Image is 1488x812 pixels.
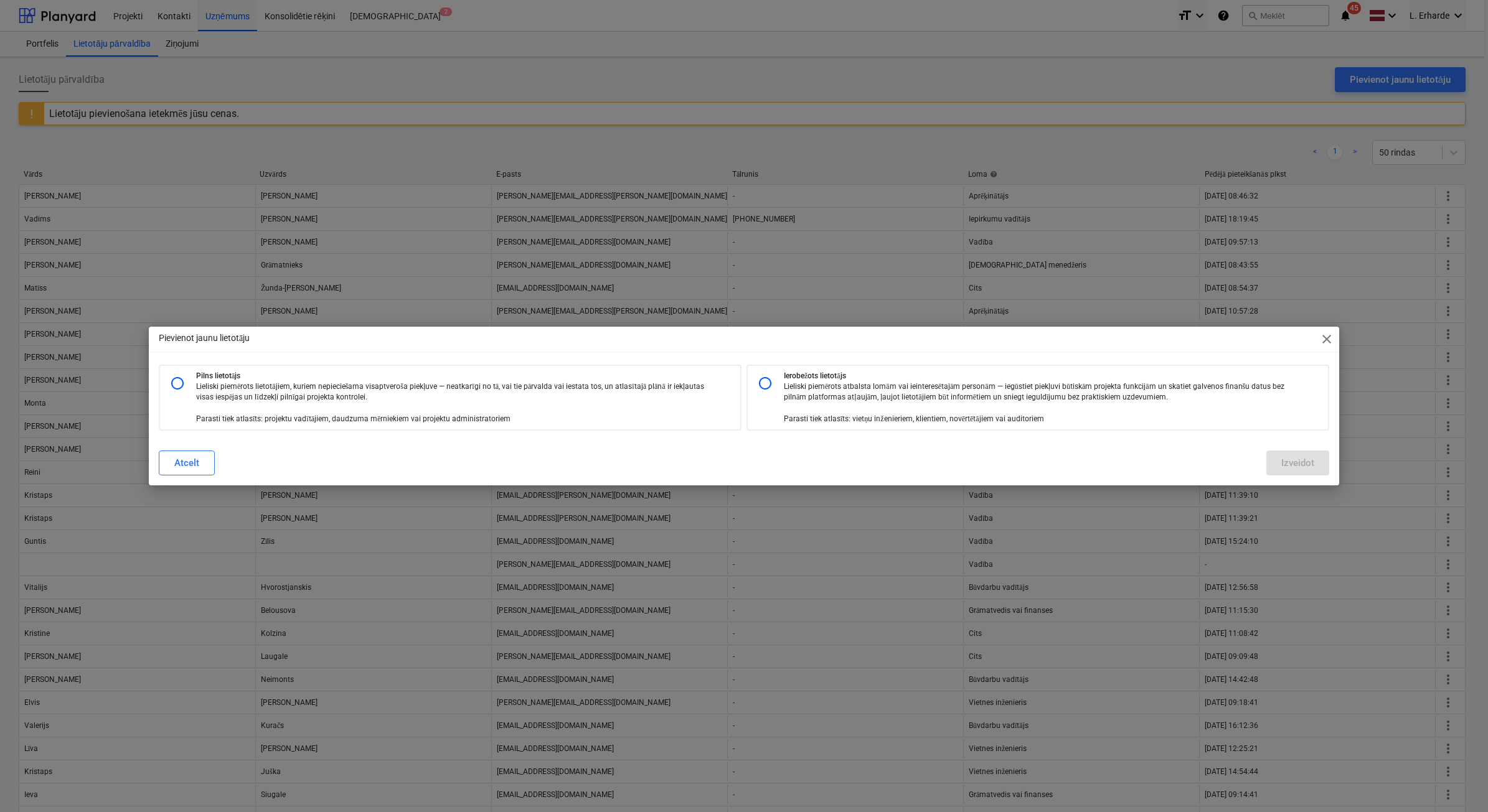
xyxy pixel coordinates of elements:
[159,450,215,475] button: Atcelt
[784,371,1323,381] p: Ierobežots lietotājs
[1319,332,1334,347] span: close
[159,332,250,345] p: Pievienot jaunu lietotāju
[746,365,1329,431] div: Ierobežots lietotājsLieliski piemērots atbalsta lomām vai ieinteresētajām personām — iegūstiet pi...
[784,381,1303,424] p: Lieliski piemērots atbalsta lomām vai ieinteresētajām personām — iegūstiet piekļuvi būtiskām proj...
[196,371,735,381] p: Pilns lietotājs
[196,381,715,424] p: Lieliski piemērots lietotājiem, kuriem nepieciešama visaptveroša piekļuve — neatkarīgi no tā, vai...
[174,455,199,471] div: Atcelt
[159,365,742,431] div: Pilns lietotājsLieliski piemērots lietotājiem, kuriem nepieciešama visaptveroša piekļuve — neatka...
[1426,752,1488,812] iframe: Chat Widget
